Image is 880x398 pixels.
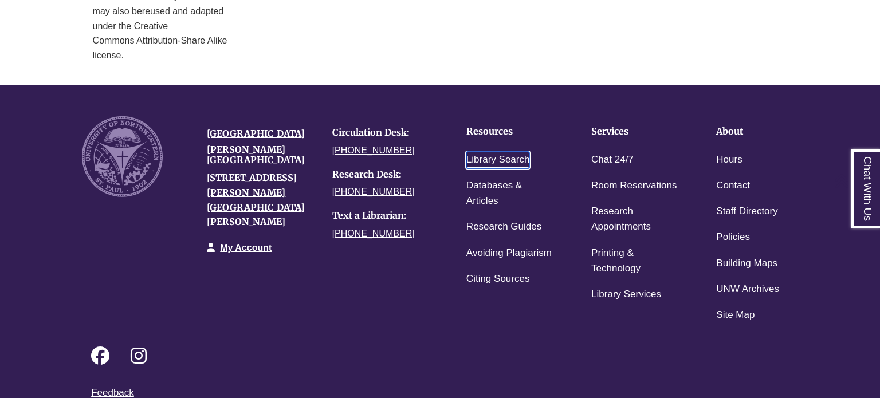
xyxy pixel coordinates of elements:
i: Follow on Facebook [91,346,109,365]
h4: Circulation Desk: [332,128,440,138]
a: UNW Archives [716,281,779,298]
a: [PHONE_NUMBER] [332,228,415,238]
i: Follow on Instagram [131,346,147,365]
a: Library Search [466,152,530,168]
a: Avoiding Plagiarism [466,245,552,262]
h4: About [716,127,806,137]
a: My Account [220,243,272,253]
a: Building Maps [716,255,777,272]
a: Room Reservations [591,178,677,194]
h4: Research Desk: [332,170,440,180]
a: Hours [716,152,742,168]
h4: Services [591,127,681,137]
a: Library Services [591,286,661,303]
span: reused and adapted under the Creative Commons Attribution-Share Alike license. [93,6,227,60]
a: Staff Directory [716,203,777,220]
a: Printing & Technology [591,245,681,277]
a: Research Appointments [591,203,681,235]
a: [STREET_ADDRESS][PERSON_NAME][GEOGRAPHIC_DATA][PERSON_NAME] [207,172,305,227]
h4: Text a Librarian: [332,211,440,221]
img: UNW seal [82,116,163,197]
a: Chat 24/7 [591,152,634,168]
a: Feedback [91,387,134,398]
a: Contact [716,178,750,194]
a: Back to Top [834,173,877,188]
a: Databases & Articles [466,178,556,210]
a: Research Guides [466,219,541,235]
a: [PHONE_NUMBER] [332,145,415,155]
h4: [PERSON_NAME][GEOGRAPHIC_DATA] [207,145,315,165]
a: Site Map [716,307,755,324]
h4: Resources [466,127,556,137]
a: [PHONE_NUMBER] [332,187,415,196]
a: Citing Sources [466,271,530,287]
a: [GEOGRAPHIC_DATA] [207,128,305,139]
a: Policies [716,229,750,246]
